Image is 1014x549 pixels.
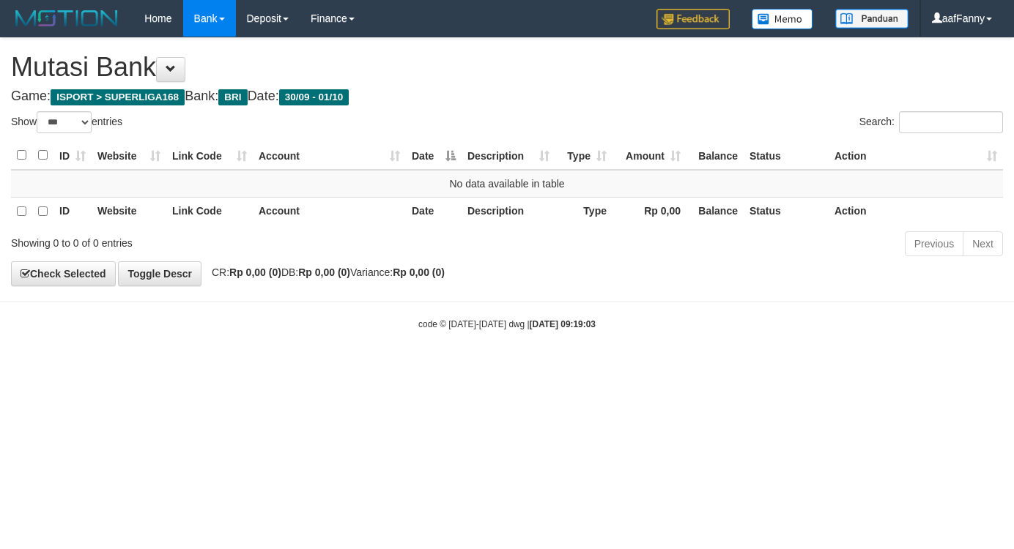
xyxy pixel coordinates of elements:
[166,141,253,170] th: Link Code: activate to sort column ascending
[687,141,744,170] th: Balance
[11,53,1003,82] h1: Mutasi Bank
[835,9,908,29] img: panduan.png
[899,111,1003,133] input: Search:
[462,197,555,225] th: Description
[752,9,813,29] img: Button%20Memo.svg
[406,197,462,225] th: Date
[829,197,1003,225] th: Action
[555,197,613,225] th: Type
[613,197,687,225] th: Rp 0,00
[92,197,166,225] th: Website
[859,111,1003,133] label: Search:
[829,141,1003,170] th: Action: activate to sort column ascending
[51,89,185,105] span: ISPORT > SUPERLIGA168
[11,89,1003,104] h4: Game: Bank: Date:
[11,261,116,286] a: Check Selected
[11,111,122,133] label: Show entries
[166,197,253,225] th: Link Code
[253,141,406,170] th: Account: activate to sort column ascending
[279,89,349,105] span: 30/09 - 01/10
[744,141,829,170] th: Status
[687,197,744,225] th: Balance
[298,266,350,278] strong: Rp 0,00 (0)
[530,319,596,329] strong: [DATE] 09:19:03
[53,197,92,225] th: ID
[118,261,201,286] a: Toggle Descr
[462,141,555,170] th: Description: activate to sort column ascending
[744,197,829,225] th: Status
[11,170,1003,198] td: No data available in table
[253,197,406,225] th: Account
[963,231,1003,256] a: Next
[11,7,122,29] img: MOTION_logo.png
[53,141,92,170] th: ID: activate to sort column ascending
[393,266,445,278] strong: Rp 0,00 (0)
[555,141,613,170] th: Type: activate to sort column ascending
[613,141,687,170] th: Amount: activate to sort column ascending
[656,9,730,29] img: Feedback.jpg
[905,231,963,256] a: Previous
[418,319,596,329] small: code © [DATE]-[DATE] dwg |
[11,230,412,250] div: Showing 0 to 0 of 0 entries
[229,266,281,278] strong: Rp 0,00 (0)
[218,89,247,105] span: BRI
[406,141,462,170] th: Date: activate to sort column descending
[204,266,445,278] span: CR: DB: Variance:
[37,111,92,133] select: Showentries
[92,141,166,170] th: Website: activate to sort column ascending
